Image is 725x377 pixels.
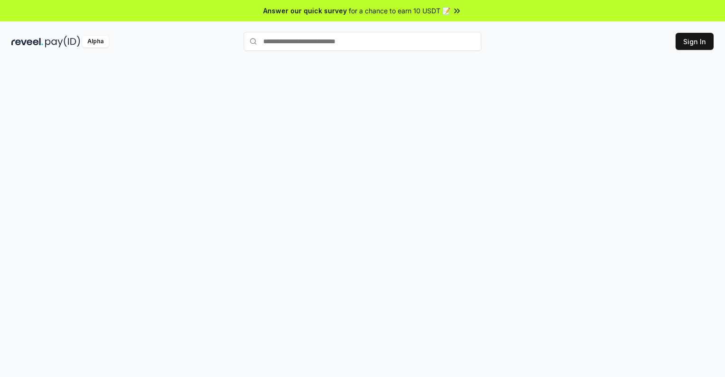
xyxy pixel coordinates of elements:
[45,36,80,48] img: pay_id
[676,33,714,50] button: Sign In
[82,36,109,48] div: Alpha
[349,6,450,16] span: for a chance to earn 10 USDT 📝
[263,6,347,16] span: Answer our quick survey
[11,36,43,48] img: reveel_dark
